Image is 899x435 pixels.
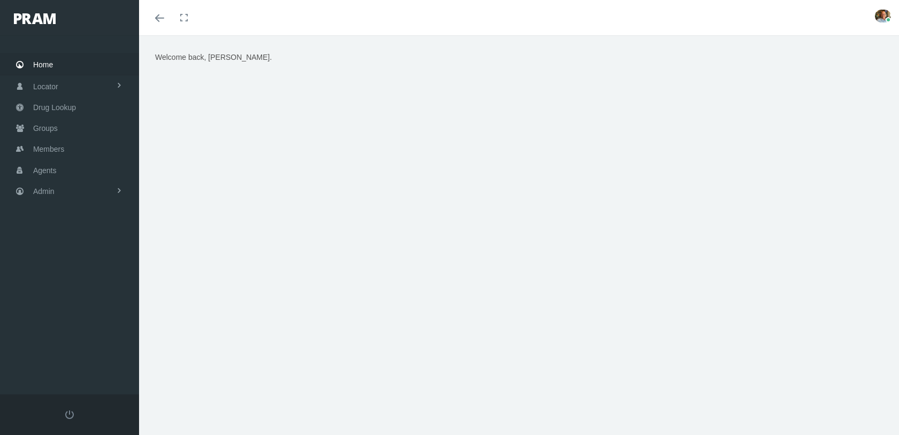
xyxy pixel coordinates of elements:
[33,160,57,181] span: Agents
[33,76,58,97] span: Locator
[155,53,272,61] span: Welcome back, [PERSON_NAME].
[33,181,55,201] span: Admin
[875,10,891,22] img: S_Profile_Picture_15241.jpg
[33,55,53,75] span: Home
[33,97,76,118] span: Drug Lookup
[33,118,58,138] span: Groups
[14,13,56,24] img: PRAM_20_x_78.png
[33,139,64,159] span: Members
